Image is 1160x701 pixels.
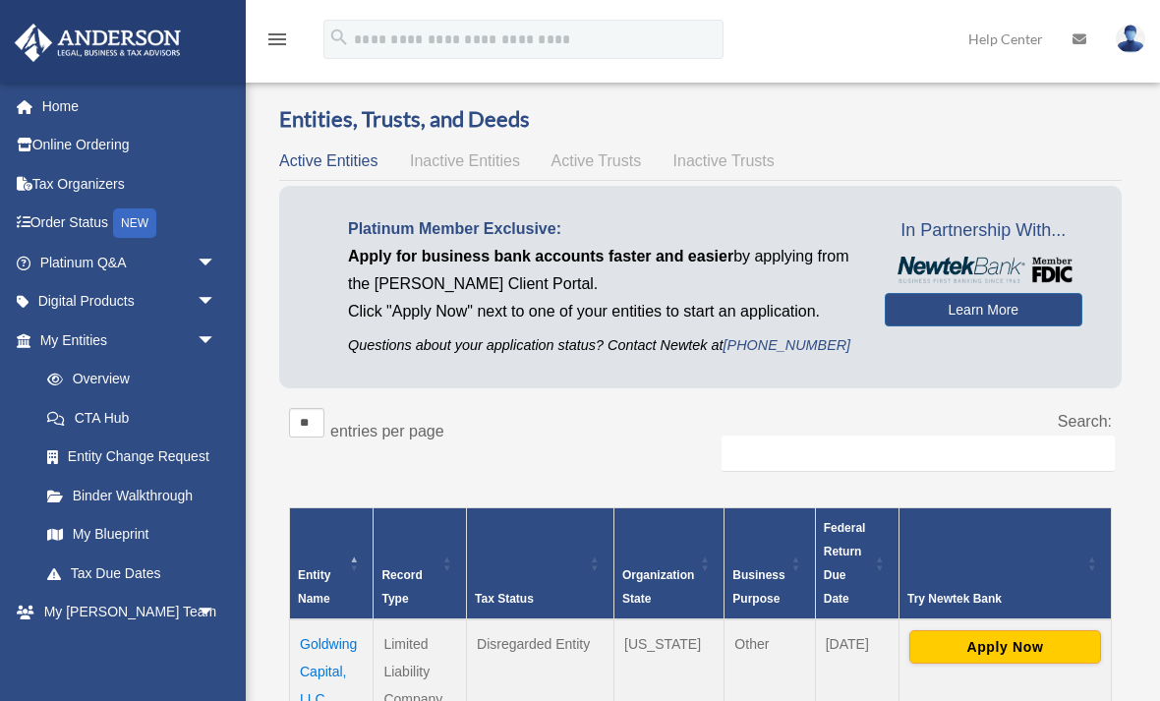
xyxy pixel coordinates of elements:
[28,554,236,593] a: Tax Due Dates
[197,593,236,633] span: arrow_drop_down
[28,476,236,515] a: Binder Walkthrough
[14,126,246,165] a: Online Ordering
[28,398,236,438] a: CTA Hub
[551,152,642,169] span: Active Trusts
[1058,413,1112,430] label: Search:
[381,568,422,606] span: Record Type
[28,515,236,555] a: My Blueprint
[28,360,226,399] a: Overview
[113,208,156,238] div: NEW
[14,631,246,671] a: My Documentsarrow_drop_down
[475,592,534,606] span: Tax Status
[197,321,236,361] span: arrow_drop_down
[197,631,236,672] span: arrow_drop_down
[885,293,1082,326] a: Learn More
[348,333,855,358] p: Questions about your application status? Contact Newtek at
[348,248,733,264] span: Apply for business bank accounts faster and easier
[614,508,725,620] th: Organization State: Activate to sort
[14,593,246,632] a: My [PERSON_NAME] Teamarrow_drop_down
[298,568,330,606] span: Entity Name
[197,243,236,283] span: arrow_drop_down
[374,508,467,620] th: Record Type: Activate to sort
[330,423,444,439] label: entries per page
[14,87,246,126] a: Home
[410,152,520,169] span: Inactive Entities
[14,164,246,204] a: Tax Organizers
[9,24,187,62] img: Anderson Advisors Platinum Portal
[348,215,855,243] p: Platinum Member Exclusive:
[1116,25,1145,53] img: User Pic
[895,257,1073,283] img: NewtekBankLogoSM.png
[265,28,289,51] i: menu
[467,508,614,620] th: Tax Status: Activate to sort
[907,587,1081,611] div: Try Newtek Bank
[265,34,289,51] a: menu
[622,568,694,606] span: Organization State
[724,337,851,353] a: [PHONE_NUMBER]
[290,508,374,620] th: Entity Name: Activate to invert sorting
[348,298,855,325] p: Click "Apply Now" next to one of your entities to start an application.
[279,104,1122,135] h3: Entities, Trusts, and Deeds
[348,243,855,298] p: by applying from the [PERSON_NAME] Client Portal.
[885,215,1082,247] span: In Partnership With...
[279,152,377,169] span: Active Entities
[725,508,815,620] th: Business Purpose: Activate to sort
[14,321,236,360] a: My Entitiesarrow_drop_down
[815,508,899,620] th: Federal Return Due Date: Activate to sort
[14,282,246,321] a: Digital Productsarrow_drop_down
[899,508,1111,620] th: Try Newtek Bank : Activate to sort
[673,152,775,169] span: Inactive Trusts
[14,243,246,282] a: Platinum Q&Aarrow_drop_down
[197,282,236,322] span: arrow_drop_down
[909,630,1101,664] button: Apply Now
[824,521,866,606] span: Federal Return Due Date
[328,27,350,48] i: search
[732,568,784,606] span: Business Purpose
[28,438,236,477] a: Entity Change Request
[14,204,246,244] a: Order StatusNEW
